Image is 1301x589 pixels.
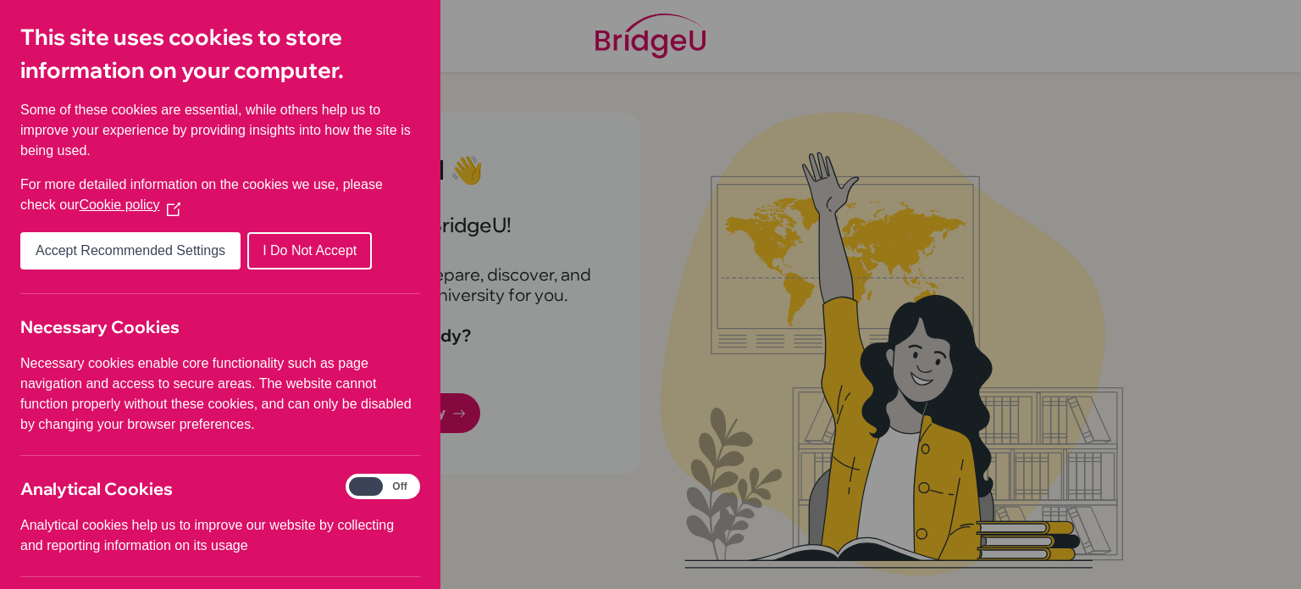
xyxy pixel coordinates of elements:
[383,477,417,496] span: Off
[263,243,357,258] span: I Do Not Accept
[20,353,420,435] p: Necessary cookies enable core functionality such as page navigation and access to secure areas. T...
[247,232,372,269] button: I Do Not Accept
[20,177,383,212] span: For more detailed information on the cookies we use, please check our
[20,20,420,86] h2: This site uses cookies to store information on your computer.
[20,232,241,269] button: Accept Recommended Settings
[79,197,159,212] span: Cookie policy
[79,197,180,212] a: Cookie policy
[36,243,225,258] span: Accept Recommended Settings
[20,476,420,502] h3: Analytical Cookies
[349,477,383,496] span: On
[20,515,420,556] p: Analytical cookies help us to improve our website by collecting and reporting information on its ...
[20,100,420,161] p: Some of these cookies are essential, while others help us to improve your experience by providing...
[20,314,420,340] h3: Necessary Cookies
